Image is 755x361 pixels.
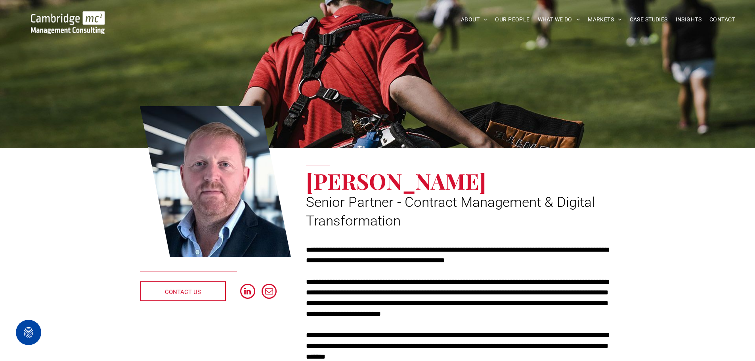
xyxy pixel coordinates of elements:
a: linkedin [240,284,255,301]
a: CASE STUDIES [626,13,672,26]
img: Go to Homepage [31,11,105,34]
a: WHAT WE DO [534,13,584,26]
a: MARKETS [584,13,625,26]
span: CONTACT US [165,282,201,302]
a: OUR PEOPLE [491,13,533,26]
a: CONTACT US [140,281,226,301]
a: Digital Transformation | Darren Sheppard | Senior Partner - Contract Management [140,105,291,259]
span: [PERSON_NAME] [306,166,486,195]
a: Your Business Transformed | Cambridge Management Consulting [31,12,105,21]
a: CONTACT [705,13,739,26]
a: ABOUT [457,13,491,26]
a: email [262,284,277,301]
a: INSIGHTS [672,13,705,26]
span: Senior Partner - Contract Management & Digital Transformation [306,194,595,229]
